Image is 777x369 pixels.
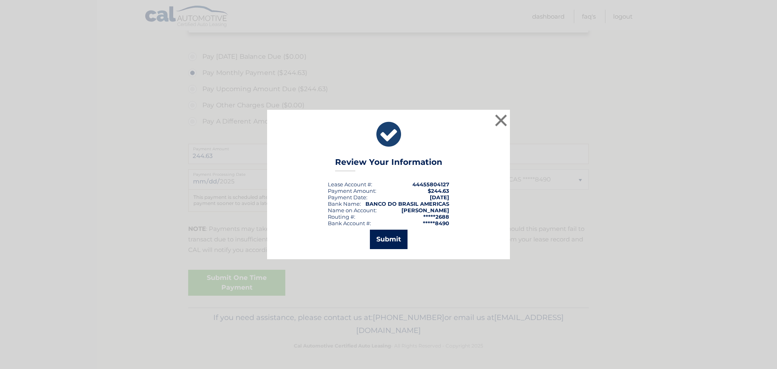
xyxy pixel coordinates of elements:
button: × [493,112,509,128]
span: Payment Date [328,194,366,200]
div: Payment Amount: [328,188,376,194]
div: Routing #: [328,213,355,220]
strong: BANCO DO BRASIL AMERICAS [365,200,449,207]
div: : [328,194,367,200]
div: Lease Account #: [328,181,372,188]
h3: Review Your Information [335,157,442,171]
div: Bank Name: [328,200,361,207]
span: $244.63 [428,188,449,194]
button: Submit [370,230,408,249]
div: Bank Account #: [328,220,371,226]
strong: [PERSON_NAME] [401,207,449,213]
span: [DATE] [430,194,449,200]
strong: 44455804127 [412,181,449,188]
div: Name on Account: [328,207,377,213]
